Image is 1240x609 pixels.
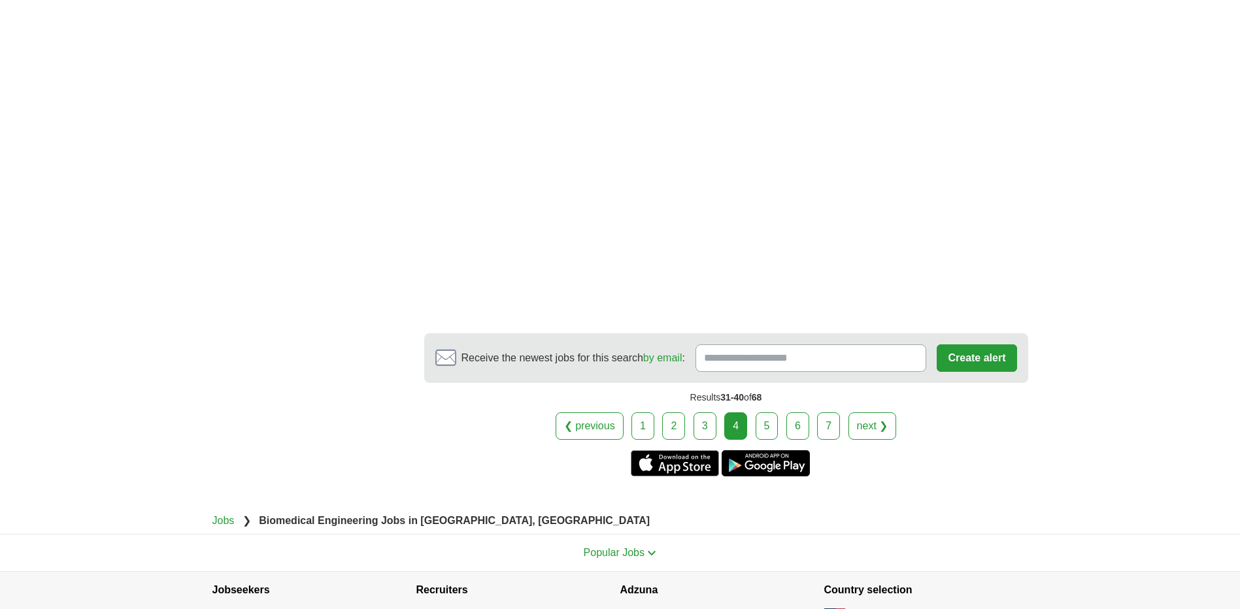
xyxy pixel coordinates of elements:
[631,450,719,476] a: Get the iPhone app
[643,352,682,363] a: by email
[817,412,840,440] a: 7
[694,412,716,440] a: 3
[848,412,897,440] a: next ❯
[212,515,235,526] a: Jobs
[824,572,1028,608] h4: Country selection
[424,383,1028,412] div: Results of
[937,344,1016,372] button: Create alert
[556,412,624,440] a: ❮ previous
[724,412,747,440] div: 4
[584,547,645,558] span: Popular Jobs
[461,350,685,366] span: Receive the newest jobs for this search :
[720,392,744,403] span: 31-40
[786,412,809,440] a: 6
[631,412,654,440] a: 1
[243,515,251,526] span: ❯
[259,515,650,526] strong: Biomedical Engineering Jobs in [GEOGRAPHIC_DATA], [GEOGRAPHIC_DATA]
[647,550,656,556] img: toggle icon
[756,412,779,440] a: 5
[752,392,762,403] span: 68
[722,450,810,476] a: Get the Android app
[662,412,685,440] a: 2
